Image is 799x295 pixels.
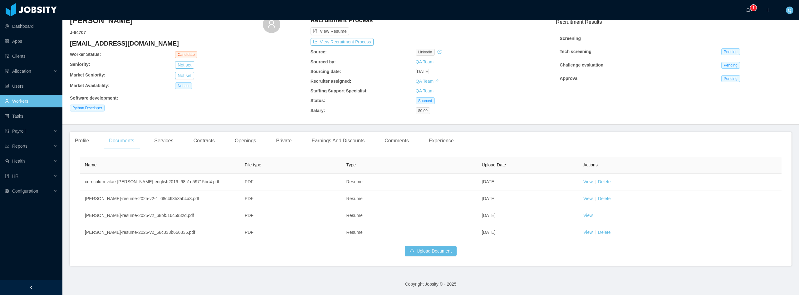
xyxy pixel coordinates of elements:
[311,27,349,35] button: icon: file-textView Resume
[5,20,57,32] a: icon: pie-chartDashboard
[5,159,9,163] i: icon: medicine-box
[267,20,276,28] i: icon: user
[104,132,139,150] div: Documents
[560,62,603,67] strong: Challenge evaluation
[85,162,96,167] span: Name
[416,79,434,84] a: QA Team
[482,179,496,184] span: [DATE]
[583,196,593,201] a: View
[5,129,9,133] i: icon: file-protect
[80,174,240,190] td: curriculum-vitae-[PERSON_NAME]-english2019_68c1e59715bd4.pdf
[311,79,351,84] b: Recruiter assigned:
[482,213,496,218] span: [DATE]
[346,230,363,235] span: Resume
[346,179,363,184] span: Resume
[598,179,610,184] a: Delete
[5,110,57,122] a: icon: profileTasks
[598,230,610,235] a: Delete
[311,29,349,34] a: icon: file-textView Resume
[482,230,496,235] span: [DATE]
[5,174,9,178] i: icon: book
[416,88,434,93] a: QA Team
[175,72,194,79] button: Not set
[70,132,94,150] div: Profile
[560,76,579,81] strong: Approval
[405,246,457,256] button: icon: cloud-uploadUpload Document
[70,16,133,26] h3: [PERSON_NAME]
[245,162,261,167] span: File type
[306,132,370,150] div: Earnings And Discounts
[311,108,325,113] b: Salary:
[311,38,374,46] button: icon: exportView Recruitment Process
[416,107,430,114] span: $0.00
[435,79,439,83] i: icon: edit
[482,162,506,167] span: Upload Date
[70,62,90,67] b: Seniority:
[271,132,297,150] div: Private
[583,213,593,218] a: View
[5,69,9,73] i: icon: solution
[175,51,197,58] span: Candidate
[721,48,740,55] span: Pending
[149,132,178,150] div: Services
[240,207,341,224] td: PDF
[346,196,363,201] span: Resume
[5,95,57,107] a: icon: userWorkers
[721,75,740,82] span: Pending
[416,69,429,74] span: [DATE]
[346,213,363,218] span: Resume
[416,59,434,64] a: QA Team
[380,132,414,150] div: Comments
[12,174,18,179] span: HR
[240,224,341,241] td: PDF
[12,159,25,164] span: Health
[5,35,57,47] a: icon: appstoreApps
[788,7,792,14] span: Q
[70,52,101,57] b: Worker Status:
[598,196,610,201] a: Delete
[746,8,750,12] i: icon: bell
[80,224,240,241] td: [PERSON_NAME]-resume-2025-v2_68c333b666336.pdf
[750,5,757,11] sup: 1
[560,36,581,41] strong: Screening
[583,230,593,235] a: View
[12,189,38,194] span: Configuration
[175,61,194,69] button: Not set
[80,190,240,207] td: [PERSON_NAME]-resume-2025-v2-1_68c46353ab4a3.pdf
[311,69,341,74] b: Sourcing date:
[766,8,770,12] i: icon: plus
[62,273,799,295] footer: Copyright Jobsity © - 2025
[482,196,496,201] span: [DATE]
[240,174,341,190] td: PDF
[5,50,57,62] a: icon: auditClients
[70,30,86,35] strong: J- 64707
[70,105,105,111] span: Python Developer
[416,97,435,104] span: Sourced
[70,83,110,88] b: Market Availability:
[721,62,740,69] span: Pending
[5,144,9,148] i: icon: line-chart
[240,190,341,207] td: PDF
[5,189,9,193] i: icon: setting
[437,50,442,54] i: icon: history
[752,5,755,11] p: 1
[12,144,27,149] span: Reports
[311,59,336,64] b: Sourced by:
[583,179,593,184] a: View
[70,39,280,48] h4: [EMAIL_ADDRESS][DOMAIN_NAME]
[424,132,459,150] div: Experience
[311,49,327,54] b: Source:
[311,98,325,103] b: Status:
[583,162,598,167] span: Actions
[12,69,31,74] span: Allocation
[311,88,368,93] b: Staffing Support Specialist:
[230,132,261,150] div: Openings
[175,82,192,89] span: Not set
[311,39,374,44] a: icon: exportView Recruitment Process
[560,49,591,54] strong: Tech screening
[5,80,57,92] a: icon: robotUsers
[80,207,240,224] td: [PERSON_NAME]-resume-2025-v2_68bf516c5932d.pdf
[12,129,26,134] span: Payroll
[416,49,435,56] span: linkedin
[346,162,356,167] span: Type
